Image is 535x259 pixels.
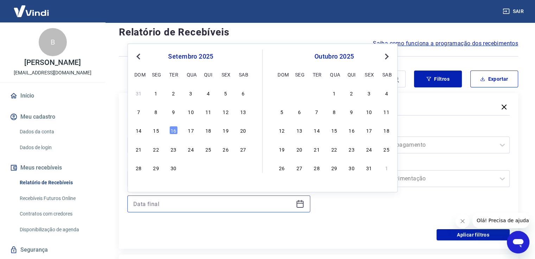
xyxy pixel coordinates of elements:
[330,164,338,172] div: Choose quarta-feira, 29 de outubro de 2025
[17,191,97,206] a: Recebíveis Futuros Online
[312,70,321,79] div: ter
[169,145,178,153] div: Choose terça-feira, 23 de setembro de 2025
[221,126,230,134] div: Choose sexta-feira, 19 de setembro de 2025
[186,89,195,97] div: Choose quarta-feira, 3 de setembro de 2025
[8,109,97,125] button: Meu cadastro
[152,164,160,172] div: Choose segunda-feira, 29 de setembro de 2025
[134,89,143,97] div: Choose domingo, 31 de agosto de 2025
[348,70,356,79] div: qui
[239,70,247,79] div: sab
[365,126,373,134] div: Choose sexta-feira, 17 de outubro de 2025
[382,164,391,172] div: Choose sábado, 1 de novembro de 2025
[348,164,356,172] div: Choose quinta-feira, 30 de outubro de 2025
[456,214,470,228] iframe: Fechar mensagem
[239,164,247,172] div: Choose sábado, 4 de outubro de 2025
[312,107,321,116] div: Choose terça-feira, 7 de outubro de 2025
[221,145,230,153] div: Choose sexta-feira, 26 de setembro de 2025
[312,126,321,134] div: Choose terça-feira, 14 de outubro de 2025
[330,126,338,134] div: Choose quarta-feira, 15 de outubro de 2025
[348,126,356,134] div: Choose quinta-feira, 16 de outubro de 2025
[382,70,391,79] div: sab
[382,126,391,134] div: Choose sábado, 18 de outubro de 2025
[152,145,160,153] div: Choose segunda-feira, 22 de setembro de 2025
[119,25,518,39] h4: Relatório de Recebíveis
[330,70,338,79] div: qua
[277,52,392,61] div: outubro 2025
[17,223,97,237] a: Disponibilização de agenda
[312,164,321,172] div: Choose terça-feira, 28 de outubro de 2025
[133,52,248,61] div: setembro 2025
[24,59,81,66] p: [PERSON_NAME]
[221,164,230,172] div: Choose sexta-feira, 3 de outubro de 2025
[330,107,338,116] div: Choose quarta-feira, 8 de outubro de 2025
[330,89,338,97] div: Choose quarta-feira, 1 de outubro de 2025
[330,145,338,153] div: Choose quarta-feira, 22 de outubro de 2025
[437,229,510,240] button: Aplicar filtros
[312,89,321,97] div: Choose terça-feira, 30 de setembro de 2025
[221,70,230,79] div: sex
[329,127,509,135] label: Forma de Pagamento
[133,88,248,173] div: month 2025-09
[470,71,518,87] button: Exportar
[4,5,59,11] span: Olá! Precisa de ajuda?
[8,160,97,175] button: Meus recebíveis
[278,145,286,153] div: Choose domingo, 19 de outubro de 2025
[134,70,143,79] div: dom
[221,107,230,116] div: Choose sexta-feira, 12 de setembro de 2025
[134,145,143,153] div: Choose domingo, 21 de setembro de 2025
[373,39,518,48] a: Saiba como funciona a programação dos recebimentos
[134,164,143,172] div: Choose domingo, 28 de setembro de 2025
[365,145,373,153] div: Choose sexta-feira, 24 de outubro de 2025
[186,70,195,79] div: qua
[169,89,178,97] div: Choose terça-feira, 2 de setembro de 2025
[204,89,212,97] div: Choose quinta-feira, 4 de setembro de 2025
[295,164,304,172] div: Choose segunda-feira, 27 de outubro de 2025
[8,88,97,104] a: Início
[204,126,212,134] div: Choose quinta-feira, 18 de setembro de 2025
[295,89,304,97] div: Choose segunda-feira, 29 de setembro de 2025
[329,160,509,169] label: Tipo de Movimentação
[134,107,143,116] div: Choose domingo, 7 de setembro de 2025
[382,145,391,153] div: Choose sábado, 25 de outubro de 2025
[278,164,286,172] div: Choose domingo, 26 de outubro de 2025
[169,107,178,116] div: Choose terça-feira, 9 de setembro de 2025
[295,126,304,134] div: Choose segunda-feira, 13 de outubro de 2025
[204,145,212,153] div: Choose quinta-feira, 25 de setembro de 2025
[501,5,527,18] button: Sair
[239,107,247,116] div: Choose sábado, 13 de setembro de 2025
[134,52,142,61] button: Previous Month
[152,126,160,134] div: Choose segunda-feira, 15 de setembro de 2025
[239,89,247,97] div: Choose sábado, 6 de setembro de 2025
[239,126,247,134] div: Choose sábado, 20 de setembro de 2025
[348,89,356,97] div: Choose quinta-feira, 2 de outubro de 2025
[277,88,392,173] div: month 2025-10
[382,52,391,61] button: Next Month
[348,107,356,116] div: Choose quinta-feira, 9 de outubro de 2025
[186,107,195,116] div: Choose quarta-feira, 10 de setembro de 2025
[169,70,178,79] div: ter
[365,107,373,116] div: Choose sexta-feira, 10 de outubro de 2025
[472,213,529,228] iframe: Mensagem da empresa
[152,107,160,116] div: Choose segunda-feira, 8 de setembro de 2025
[152,70,160,79] div: seg
[507,231,529,253] iframe: Botão para abrir a janela de mensagens
[39,28,67,56] div: B
[169,126,178,134] div: Choose terça-feira, 16 de setembro de 2025
[365,70,373,79] div: sex
[278,89,286,97] div: Choose domingo, 28 de setembro de 2025
[239,145,247,153] div: Choose sábado, 27 de setembro de 2025
[312,145,321,153] div: Choose terça-feira, 21 de outubro de 2025
[186,145,195,153] div: Choose quarta-feira, 24 de setembro de 2025
[17,207,97,221] a: Contratos com credores
[133,199,293,209] input: Data final
[295,70,304,79] div: seg
[8,0,54,22] img: Vindi
[382,107,391,116] div: Choose sábado, 11 de outubro de 2025
[204,164,212,172] div: Choose quinta-feira, 2 de outubro de 2025
[204,70,212,79] div: qui
[365,89,373,97] div: Choose sexta-feira, 3 de outubro de 2025
[348,145,356,153] div: Choose quinta-feira, 23 de outubro de 2025
[134,126,143,134] div: Choose domingo, 14 de setembro de 2025
[14,69,91,77] p: [EMAIL_ADDRESS][DOMAIN_NAME]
